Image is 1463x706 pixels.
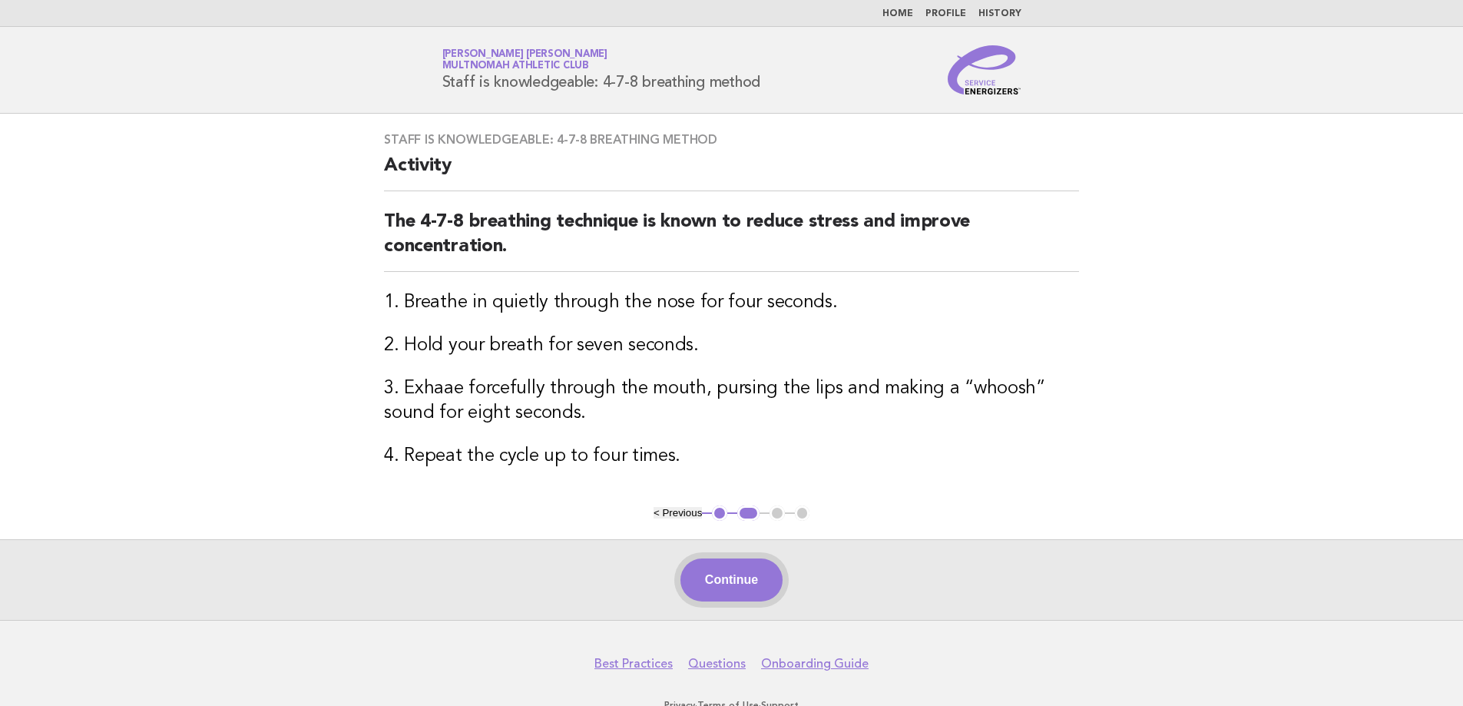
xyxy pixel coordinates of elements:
button: Continue [680,559,783,602]
h3: 3. Exhaae forcefully through the mouth, pursing the lips and making a “whoosh” sound for eight se... [384,376,1079,426]
h3: 2. Hold your breath for seven seconds. [384,333,1079,358]
button: 2 [737,505,760,521]
h3: 1. Breathe in quietly through the nose for four seconds. [384,290,1079,315]
button: 1 [712,505,727,521]
h3: Staff is knowledgeable: 4-7-8 breathing method [384,132,1079,147]
a: Home [882,9,913,18]
h2: The 4-7-8 breathing technique is known to reduce stress and improve concentration. [384,210,1079,272]
h3: 4. Repeat the cycle up to four times. [384,444,1079,469]
a: Profile [925,9,966,18]
span: Multnomah Athletic Club [442,61,589,71]
a: Onboarding Guide [761,656,869,671]
a: History [978,9,1021,18]
a: [PERSON_NAME] [PERSON_NAME]Multnomah Athletic Club [442,49,607,71]
a: Questions [688,656,746,671]
h1: Staff is knowledgeable: 4-7-8 breathing method [442,50,761,90]
h2: Activity [384,154,1079,191]
a: Best Practices [594,656,673,671]
img: Service Energizers [948,45,1021,94]
button: < Previous [654,507,702,519]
